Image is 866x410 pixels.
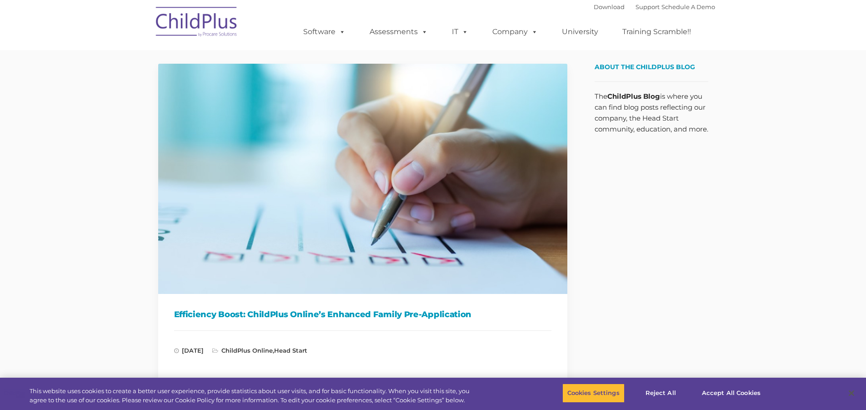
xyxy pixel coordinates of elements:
[360,23,437,41] a: Assessments
[553,23,607,41] a: University
[174,347,204,354] span: [DATE]
[594,3,625,10] a: Download
[483,23,547,41] a: Company
[151,0,242,46] img: ChildPlus by Procare Solutions
[697,384,766,403] button: Accept All Cookies
[174,308,551,321] h1: Efficiency Boost: ChildPlus Online’s Enhanced Family Pre-Application
[30,387,476,405] div: This website uses cookies to create a better user experience, provide statistics about user visit...
[594,3,715,10] font: |
[595,63,695,71] span: About the ChildPlus Blog
[661,3,715,10] a: Schedule A Demo
[562,384,625,403] button: Cookies Settings
[632,384,689,403] button: Reject All
[294,23,355,41] a: Software
[841,383,861,403] button: Close
[443,23,477,41] a: IT
[158,64,567,294] img: Efficiency Boost: ChildPlus Online's Enhanced Family Pre-Application Process - Streamlining Appli...
[595,91,708,135] p: The is where you can find blog posts reflecting our company, the Head Start community, education,...
[274,347,307,354] a: Head Start
[607,92,660,101] strong: ChildPlus Blog
[212,347,307,354] span: ,
[613,23,700,41] a: Training Scramble!!
[221,347,273,354] a: ChildPlus Online
[636,3,660,10] a: Support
